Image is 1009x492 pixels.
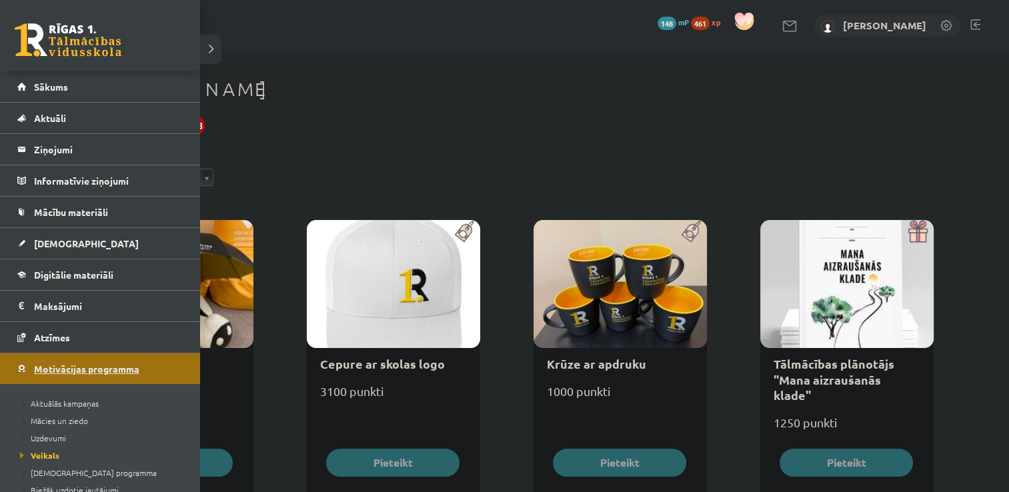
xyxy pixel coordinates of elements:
a: Maksājumi [17,291,183,321]
legend: Informatīvie ziņojumi [34,165,183,196]
span: xp [712,17,720,27]
span: Sākums [34,81,68,93]
span: Uzdevumi [17,433,66,443]
span: Aktuāli [34,112,66,124]
a: Veikals [17,449,187,461]
span: mP [678,17,689,27]
span: Veikals [17,450,59,461]
img: Populāra prece [450,220,480,243]
a: Cepure ar skolas logo [320,356,445,371]
span: Aktuālās kampaņas [17,398,99,409]
a: [PERSON_NAME] [843,19,926,32]
span: Motivācijas programma [34,363,139,375]
a: Aktuāli [17,103,183,133]
button: Pieteikt [326,449,459,477]
h1: [PERSON_NAME] [80,78,934,101]
a: Uzdevumi [17,432,187,444]
a: 148 mP [658,17,689,27]
a: [DEMOGRAPHIC_DATA] [17,228,183,259]
a: Informatīvie ziņojumi [17,165,183,196]
img: Dāvana ar pārsteigumu [904,220,934,243]
a: Atzīmes [17,322,183,353]
a: Mācību materiāli [17,197,183,227]
a: Sākums [17,71,183,102]
a: 461 xp [691,17,727,27]
div: 1000 punkti [534,380,707,413]
img: Meldra Mežvagare [821,20,834,33]
a: Ziņojumi [17,134,183,165]
div: 1250 punkti [760,411,934,445]
span: Digitālie materiāli [34,269,113,281]
div: 3100 punkti [307,380,480,413]
span: Mācies un ziedo [17,415,88,426]
legend: Ziņojumi [34,134,183,165]
span: Mācību materiāli [34,206,108,218]
a: [DEMOGRAPHIC_DATA] programma [17,467,187,479]
span: 148 [658,17,676,30]
span: 461 [691,17,710,30]
a: Digitālie materiāli [17,259,183,290]
a: Aktuālās kampaņas [17,397,187,409]
a: Motivācijas programma [17,353,183,384]
legend: Maksājumi [34,291,183,321]
button: Pieteikt [780,449,913,477]
img: Populāra prece [677,220,707,243]
a: Krūze ar apdruku [547,356,646,371]
a: Mācies un ziedo [17,415,187,427]
a: Rīgas 1. Tālmācības vidusskola [15,23,121,57]
span: Atzīmes [34,331,70,343]
span: [DEMOGRAPHIC_DATA] programma [17,467,157,478]
span: [DEMOGRAPHIC_DATA] [34,237,139,249]
button: Pieteikt [553,449,686,477]
a: Tālmācības plānotājs "Mana aizraušanās klade" [774,356,894,403]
